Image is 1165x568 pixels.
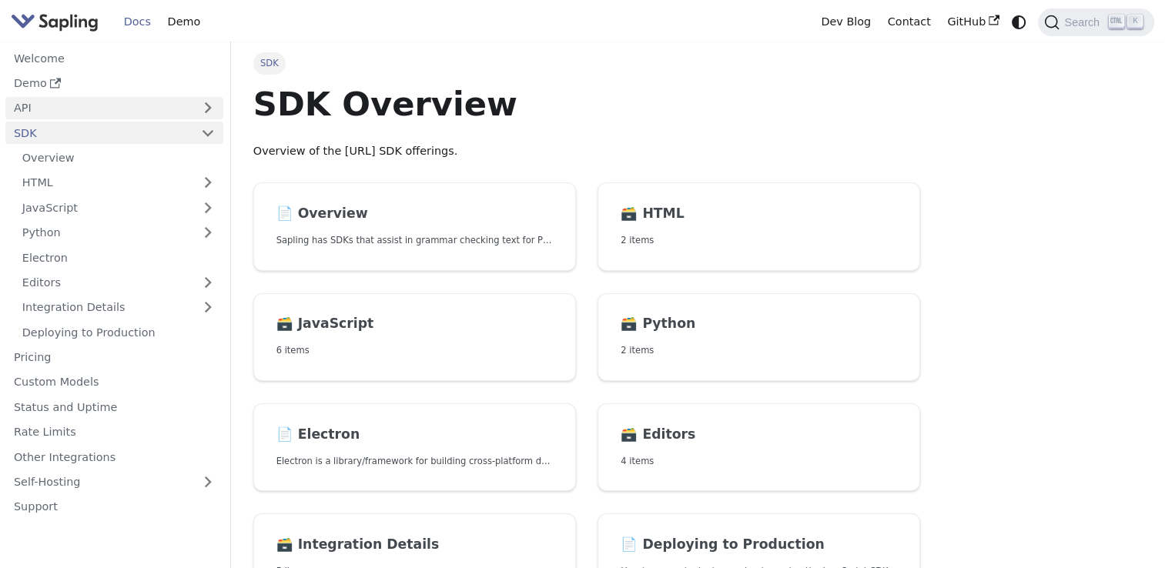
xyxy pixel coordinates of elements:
[621,205,897,222] h2: HTML
[276,426,553,443] h2: Electron
[11,11,104,33] a: Sapling.ai
[5,446,223,468] a: Other Integrations
[621,316,897,332] h2: Python
[11,11,99,33] img: Sapling.ai
[5,421,223,443] a: Rate Limits
[5,97,192,119] a: API
[14,272,192,294] a: Editors
[5,396,223,418] a: Status and Uptime
[1008,11,1030,33] button: Switch between dark and light mode (currently system mode)
[621,233,897,248] p: 2 items
[598,293,920,382] a: 🗃️ Python2 items
[621,343,897,358] p: 2 items
[5,471,223,493] a: Self-Hosting
[5,72,223,95] a: Demo
[812,10,879,34] a: Dev Blog
[192,272,223,294] button: Expand sidebar category 'Editors'
[253,403,576,492] a: 📄️ ElectronElectron is a library/framework for building cross-platform desktop apps with JavaScri...
[621,454,897,469] p: 4 items
[939,10,1007,34] a: GitHub
[14,172,223,194] a: HTML
[1038,8,1153,36] button: Search (Ctrl+K)
[5,122,192,144] a: SDK
[1127,15,1143,28] kbd: K
[14,196,223,219] a: JavaScript
[253,52,921,74] nav: Breadcrumbs
[14,321,223,343] a: Deploying to Production
[5,346,223,369] a: Pricing
[621,426,897,443] h2: Editors
[14,222,223,244] a: Python
[5,496,223,518] a: Support
[253,293,576,382] a: 🗃️ JavaScript6 items
[14,296,223,319] a: Integration Details
[253,52,286,74] span: SDK
[115,10,159,34] a: Docs
[276,316,553,332] h2: JavaScript
[598,182,920,271] a: 🗃️ HTML2 items
[253,182,576,271] a: 📄️ OverviewSapling has SDKs that assist in grammar checking text for Python and JavaScript, and a...
[253,142,921,161] p: Overview of the [URL] SDK offerings.
[5,371,223,393] a: Custom Models
[14,147,223,169] a: Overview
[253,83,921,125] h1: SDK Overview
[598,403,920,492] a: 🗃️ Editors4 items
[1060,16,1109,28] span: Search
[5,47,223,69] a: Welcome
[621,536,897,553] h2: Deploying to Production
[276,454,553,469] p: Electron is a library/framework for building cross-platform desktop apps with JavaScript, HTML, a...
[276,343,553,358] p: 6 items
[14,246,223,269] a: Electron
[276,233,553,248] p: Sapling has SDKs that assist in grammar checking text for Python and JavaScript, and an HTTP API ...
[192,97,223,119] button: Expand sidebar category 'API'
[192,122,223,144] button: Collapse sidebar category 'SDK'
[879,10,939,34] a: Contact
[276,536,553,553] h2: Integration Details
[276,205,553,222] h2: Overview
[159,10,209,34] a: Demo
